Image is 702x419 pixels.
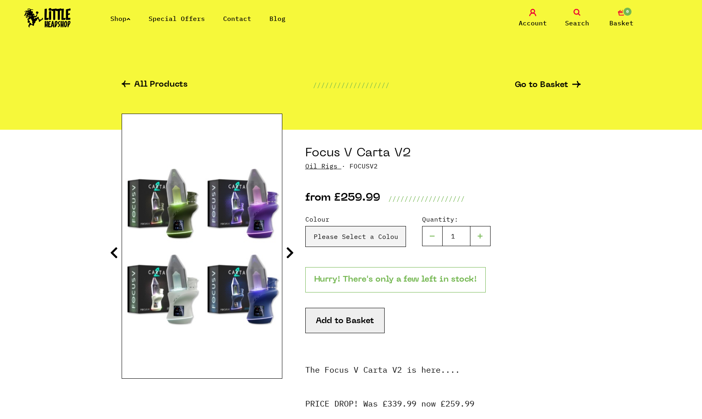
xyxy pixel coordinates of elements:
input: 1 [442,226,470,246]
label: Quantity: [422,214,491,224]
p: /////////////////// [313,80,389,90]
a: Oil Rigs [305,162,338,170]
span: 0 [623,7,632,17]
a: Special Offers [149,15,205,23]
p: PRICE DROP! Was £339.99 now £259.99 [305,399,581,416]
span: Account [519,18,547,28]
button: Add to Basket [305,308,385,333]
a: Go to Basket [515,81,581,89]
img: Focus V Carta V2 image 1 [122,146,282,346]
a: Shop [110,15,130,23]
label: Colour [305,214,406,224]
p: /////////////////// [388,194,465,203]
a: Contact [223,15,251,23]
p: The Focus V Carta V2 is here.... [305,365,581,382]
a: All Products [122,81,188,90]
a: Blog [269,15,286,23]
a: 0 Basket [601,9,642,28]
p: · FOCUSV2 [305,161,581,171]
a: Search [557,9,597,28]
p: from £259.99 [305,194,380,203]
h1: Focus V Carta V2 [305,146,581,161]
img: Little Head Shop Logo [24,8,71,27]
span: Basket [609,18,634,28]
p: Hurry! There's only a few left in stock! [305,267,486,292]
span: Search [565,18,589,28]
